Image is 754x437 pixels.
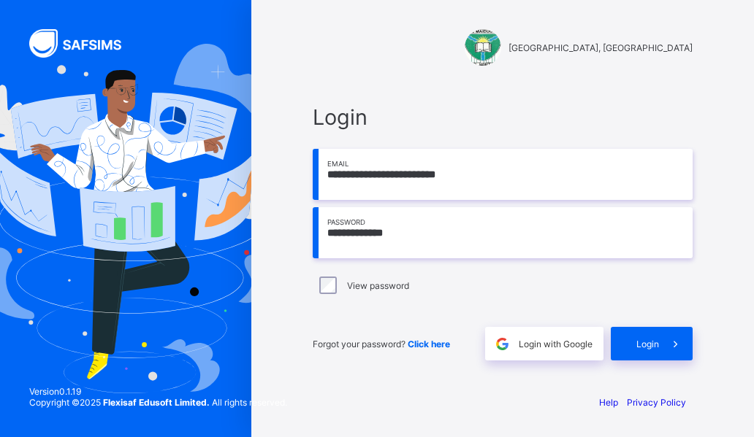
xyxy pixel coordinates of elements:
[29,29,139,58] img: SAFSIMS Logo
[627,397,686,408] a: Privacy Policy
[408,339,450,349] a: Click here
[509,42,693,53] span: [GEOGRAPHIC_DATA], [GEOGRAPHIC_DATA]
[519,339,593,349] span: Login with Google
[103,397,210,408] strong: Flexisaf Edusoft Limited.
[347,280,409,291] label: View password
[599,397,618,408] a: Help
[313,104,693,130] span: Login
[636,339,659,349] span: Login
[29,397,287,408] span: Copyright © 2025 All rights reserved.
[494,336,511,352] img: google.396cfc9801f0270233282035f929180a.svg
[313,339,450,349] span: Forgot your password?
[29,386,287,397] span: Version 0.1.19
